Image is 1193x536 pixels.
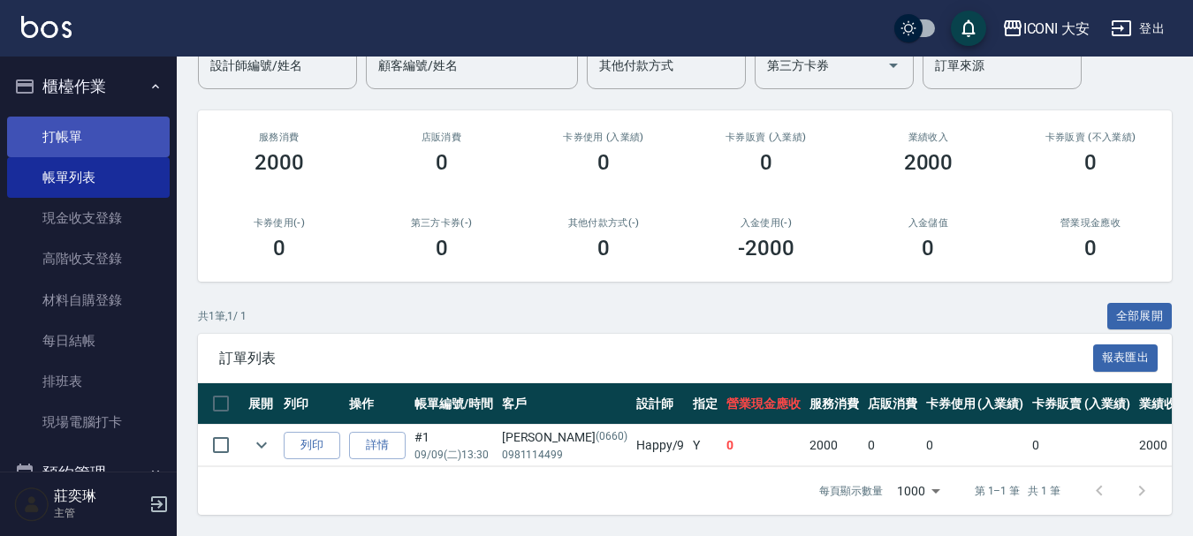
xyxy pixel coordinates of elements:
h3: 2000 [255,150,304,175]
th: 帳單編號/時間 [410,383,498,425]
a: 詳情 [349,432,406,459]
button: save [951,11,986,46]
a: 報表匯出 [1093,349,1159,366]
td: 0 [922,425,1029,466]
h2: 業績收入 [869,132,989,143]
th: 設計師 [632,383,689,425]
button: expand row [248,432,275,458]
h2: 入金使用(-) [706,217,826,229]
p: 第 1–1 筆 共 1 筆 [975,483,1060,499]
th: 指定 [688,383,722,425]
th: 列印 [279,383,345,425]
h3: 0 [760,150,772,175]
td: 2000 [805,425,863,466]
span: 訂單列表 [219,350,1093,367]
td: 2000 [1135,425,1193,466]
p: 每頁顯示數量 [819,483,883,499]
button: ICONI 大安 [995,11,1098,47]
p: 主管 [54,505,144,521]
h3: 0 [597,236,610,260]
p: 共 1 筆, 1 / 1 [198,308,247,324]
td: 0 [722,425,805,466]
th: 操作 [345,383,410,425]
a: 打帳單 [7,117,170,157]
button: 全部展開 [1107,303,1173,330]
a: 現場電腦打卡 [7,402,170,442]
button: 登出 [1104,12,1172,45]
th: 卡券使用 (入業績) [922,383,1029,425]
div: 1000 [890,467,946,515]
h3: 0 [922,236,934,260]
h3: 服務消費 [219,132,339,143]
button: 櫃檯作業 [7,64,170,109]
h2: 卡券販賣 (入業績) [706,132,826,143]
div: ICONI 大安 [1023,18,1090,40]
h3: 0 [436,236,448,260]
h2: 店販消費 [382,132,502,143]
a: 排班表 [7,361,170,402]
th: 營業現金應收 [722,383,805,425]
p: 0981114499 [502,447,627,463]
h3: 0 [273,236,285,260]
a: 每日結帳 [7,321,170,361]
h2: 卡券使用 (入業績) [543,132,664,143]
p: (0660) [596,428,627,447]
button: 預約管理 [7,450,170,496]
h5: 莊奕琳 [54,487,144,505]
h2: 卡券販賣 (不入業績) [1030,132,1151,143]
a: 材料自購登錄 [7,280,170,321]
h3: 0 [1084,150,1097,175]
h3: 2000 [904,150,954,175]
td: 0 [1028,425,1135,466]
h2: 第三方卡券(-) [382,217,502,229]
button: 報表匯出 [1093,344,1159,372]
h3: -2000 [738,236,794,260]
p: 09/09 (二) 13:30 [414,447,493,463]
td: Y [688,425,722,466]
h2: 其他付款方式(-) [543,217,664,229]
button: Open [879,51,908,79]
th: 展開 [244,383,279,425]
th: 業績收入 [1135,383,1193,425]
img: Person [14,487,49,522]
th: 服務消費 [805,383,863,425]
a: 現金收支登錄 [7,198,170,238]
td: #1 [410,425,498,466]
div: [PERSON_NAME] [502,428,627,447]
h2: 入金儲值 [869,217,989,229]
a: 帳單列表 [7,157,170,198]
td: 0 [863,425,922,466]
th: 店販消費 [863,383,922,425]
th: 卡券販賣 (入業績) [1028,383,1135,425]
img: Logo [21,16,72,38]
button: 列印 [284,432,340,459]
h3: 0 [1084,236,1097,260]
td: Happy /9 [632,425,689,466]
h3: 0 [436,150,448,175]
th: 客戶 [498,383,632,425]
a: 高階收支登錄 [7,238,170,279]
h3: 0 [597,150,610,175]
h2: 營業現金應收 [1030,217,1151,229]
h2: 卡券使用(-) [219,217,339,229]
